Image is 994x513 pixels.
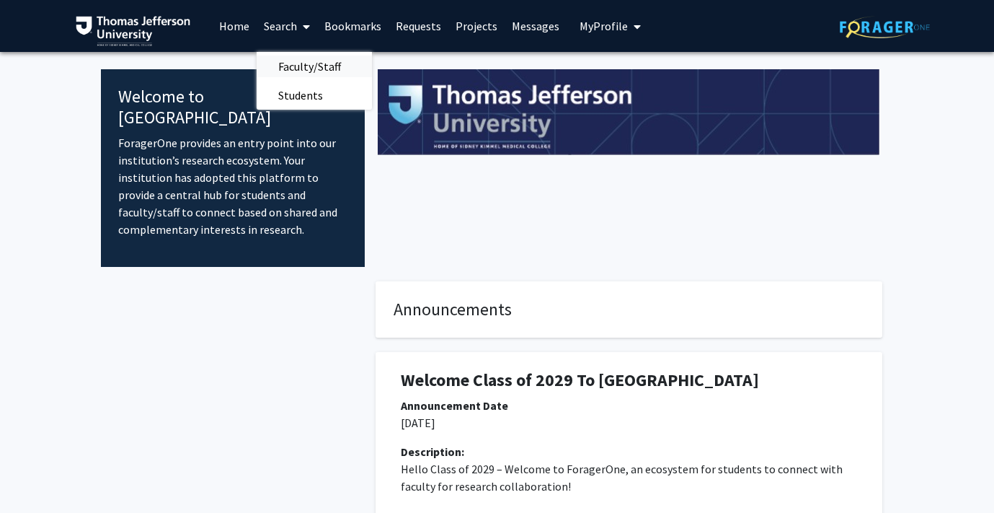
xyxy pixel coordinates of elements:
img: Cover Image [378,69,880,156]
img: ForagerOne Logo [840,16,930,38]
h4: Announcements [394,299,864,320]
p: [DATE] [401,414,857,431]
a: Requests [389,1,448,51]
a: Messages [505,1,567,51]
span: Students [257,81,345,110]
span: My Profile [580,19,628,33]
h4: Welcome to [GEOGRAPHIC_DATA] [118,87,348,128]
h1: Welcome Class of 2029 To [GEOGRAPHIC_DATA] [401,370,857,391]
img: Thomas Jefferson University Logo [76,16,191,46]
a: Home [212,1,257,51]
p: ForagerOne provides an entry point into our institution’s research ecosystem. Your institution ha... [118,134,348,238]
a: Search [257,1,317,51]
div: Announcement Date [401,397,857,414]
p: Hello Class of 2029 – Welcome to ForagerOne, an ecosystem for students to connect with faculty fo... [401,460,857,495]
span: Faculty/Staff [257,52,363,81]
iframe: Chat [11,448,61,502]
div: Description: [401,443,857,460]
a: Faculty/Staff [257,56,372,77]
a: Projects [448,1,505,51]
a: Bookmarks [317,1,389,51]
a: Students [257,84,372,106]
